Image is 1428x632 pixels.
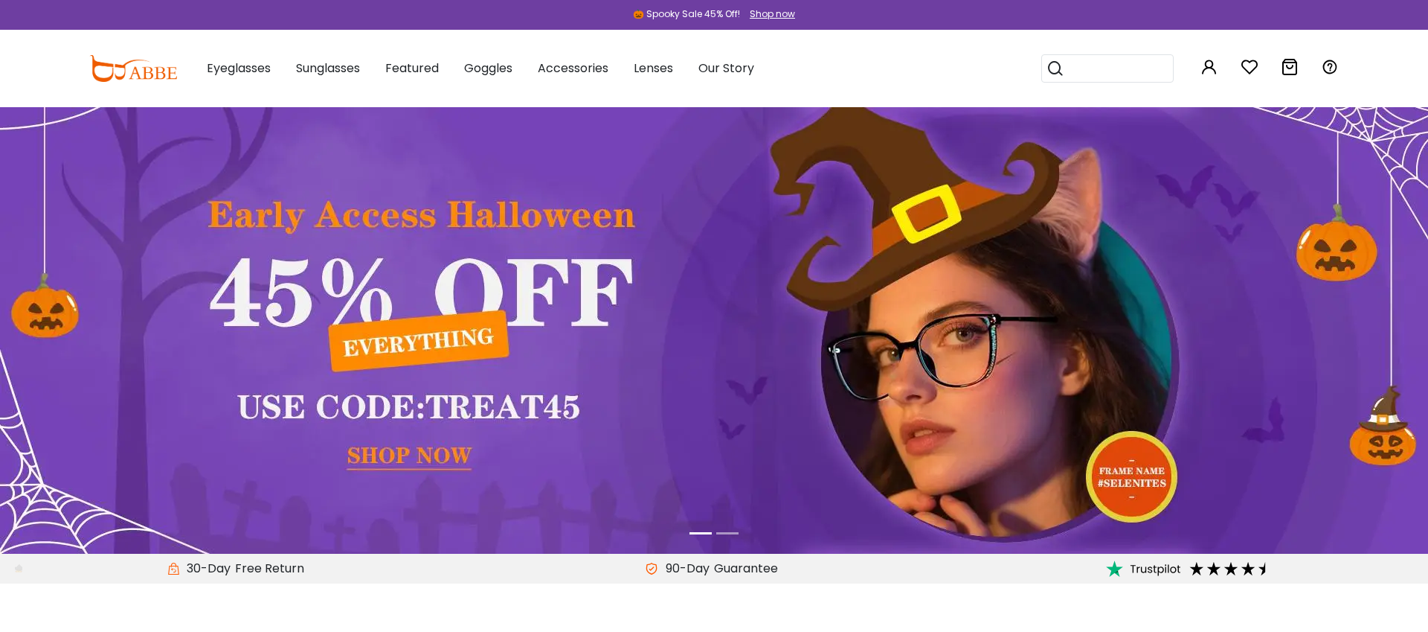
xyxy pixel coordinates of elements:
[296,60,360,77] span: Sunglasses
[658,560,710,578] span: 90-Day
[634,60,673,77] span: Lenses
[633,7,740,21] div: 🎃 Spooky Sale 45% Off!
[231,560,309,578] div: Free Return
[385,60,439,77] span: Featured
[698,60,754,77] span: Our Story
[538,60,608,77] span: Accessories
[89,55,177,82] img: abbeglasses.com
[207,60,271,77] span: Eyeglasses
[464,60,512,77] span: Goggles
[742,7,795,20] a: Shop now
[179,560,231,578] span: 30-Day
[750,7,795,21] div: Shop now
[710,560,782,578] div: Guarantee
